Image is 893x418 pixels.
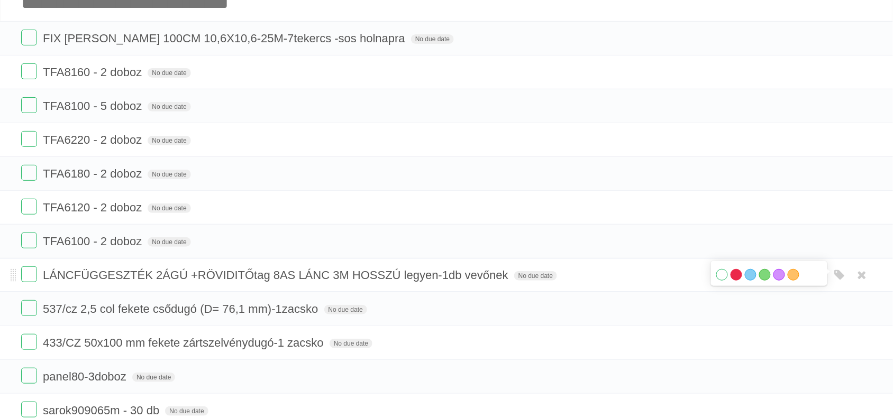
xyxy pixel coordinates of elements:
label: Done [21,233,37,248]
span: No due date [411,34,454,44]
span: TFA6180 - 2 doboz [43,167,144,180]
span: TFA8100 - 5 doboz [43,99,144,113]
span: TFA6220 - 2 doboz [43,133,144,146]
label: Purple [773,269,785,281]
span: No due date [324,305,367,314]
span: No due date [148,203,190,213]
span: No due date [148,102,190,112]
span: sarok909065m - 30 db [43,404,162,417]
label: Done [21,97,37,113]
label: Done [21,368,37,384]
span: TFA6120 - 2 doboz [43,201,144,214]
span: No due date [514,271,557,281]
span: panel80-3doboz [43,370,129,383]
label: Done [21,334,37,350]
label: Done [21,165,37,181]
span: No due date [148,237,190,247]
span: No due date [132,373,175,382]
span: No due date [148,68,190,78]
label: Green [759,269,771,281]
label: Blue [745,269,757,281]
label: Done [21,199,37,215]
label: Done [21,300,37,316]
label: Orange [788,269,799,281]
span: TFA8160 - 2 doboz [43,66,144,79]
span: 537/cz 2,5 col fekete csődugó (D= 76,1 mm)-1zacsko [43,302,321,315]
span: No due date [148,170,190,179]
span: FIX [PERSON_NAME] 100CM 10,6X10,6-25M-7tekercs -sos holnapra [43,32,408,45]
label: White [716,269,728,281]
span: 433/CZ 50x100 mm fekete zártszelvénydugó-1 zacsko [43,336,326,349]
label: Done [21,63,37,79]
label: Done [21,266,37,282]
span: No due date [148,136,190,145]
label: Done [21,131,37,147]
label: Done [21,402,37,417]
label: Done [21,30,37,45]
span: TFA6100 - 2 doboz [43,235,144,248]
span: No due date [330,339,372,348]
span: No due date [165,406,208,416]
span: LÁNCFÜGGESZTÉK 2ÁGÚ +RÖVIDITŐtag 8AS LÁNC 3M HOSSZÚ legyen-1db vevőnek [43,268,511,282]
label: Red [731,269,742,281]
